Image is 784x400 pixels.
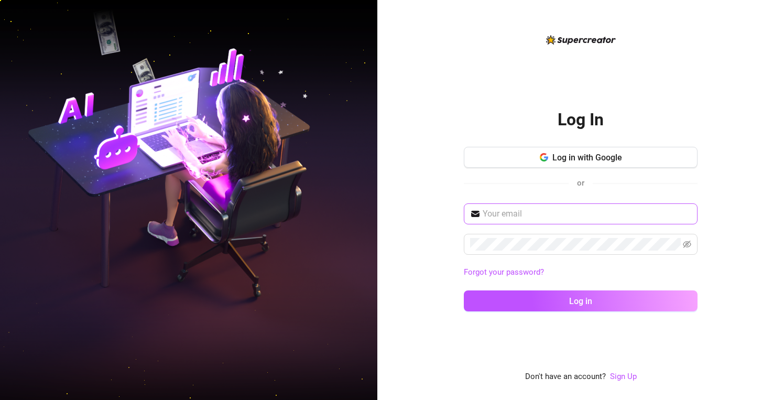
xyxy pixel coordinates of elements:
[464,147,698,168] button: Log in with Google
[464,266,698,279] a: Forgot your password?
[569,296,592,306] span: Log in
[610,371,637,383] a: Sign Up
[483,208,691,220] input: Your email
[546,35,616,45] img: logo-BBDzfeDw.svg
[683,240,691,248] span: eye-invisible
[558,109,604,131] h2: Log In
[464,290,698,311] button: Log in
[610,372,637,381] a: Sign Up
[464,267,544,277] a: Forgot your password?
[552,153,622,163] span: Log in with Google
[577,178,584,188] span: or
[525,371,606,383] span: Don't have an account?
